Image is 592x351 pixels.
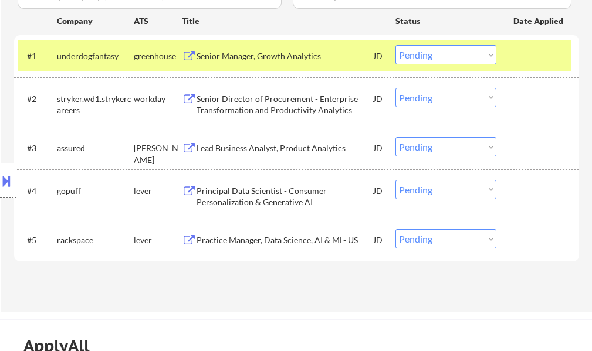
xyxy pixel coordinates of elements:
[197,142,374,154] div: Lead Business Analyst, Product Analytics
[182,15,384,27] div: Title
[395,10,496,31] div: Status
[134,15,182,27] div: ATS
[27,50,48,62] div: #1
[373,229,384,250] div: JD
[197,50,374,62] div: Senior Manager, Growth Analytics
[373,88,384,109] div: JD
[197,234,374,246] div: Practice Manager, Data Science, AI & ML- US
[373,45,384,66] div: JD
[197,93,374,116] div: Senior Director of Procurement - Enterprise Transformation and Productivity Analytics
[513,15,565,27] div: Date Applied
[57,15,134,27] div: Company
[197,185,374,208] div: Principal Data Scientist - Consumer Personalization & Generative AI
[57,50,134,62] div: underdogfantasy
[373,137,384,158] div: JD
[134,50,182,62] div: greenhouse
[373,180,384,201] div: JD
